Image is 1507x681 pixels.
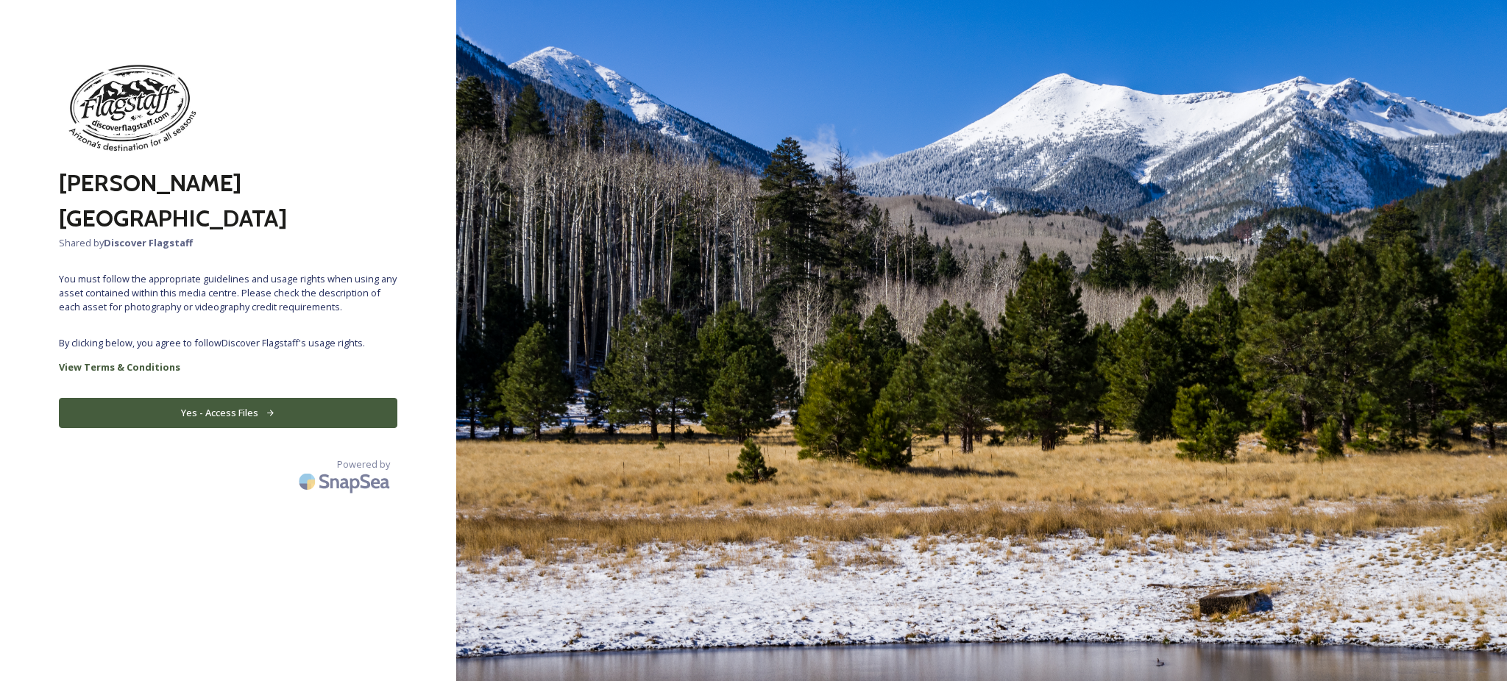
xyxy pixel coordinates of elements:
[59,236,397,250] span: Shared by
[59,165,397,236] h2: [PERSON_NAME][GEOGRAPHIC_DATA]
[337,457,390,471] span: Powered by
[294,464,397,499] img: SnapSea Logo
[104,236,193,249] strong: Discover Flagstaff
[59,272,397,315] span: You must follow the appropriate guidelines and usage rights when using any asset contained within...
[59,59,206,158] img: discover%20flagstaff%20logo.jpg
[59,336,397,350] span: By clicking below, you agree to follow Discover Flagstaff 's usage rights.
[59,358,397,376] a: View Terms & Conditions
[59,398,397,428] button: Yes - Access Files
[59,360,180,374] strong: View Terms & Conditions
